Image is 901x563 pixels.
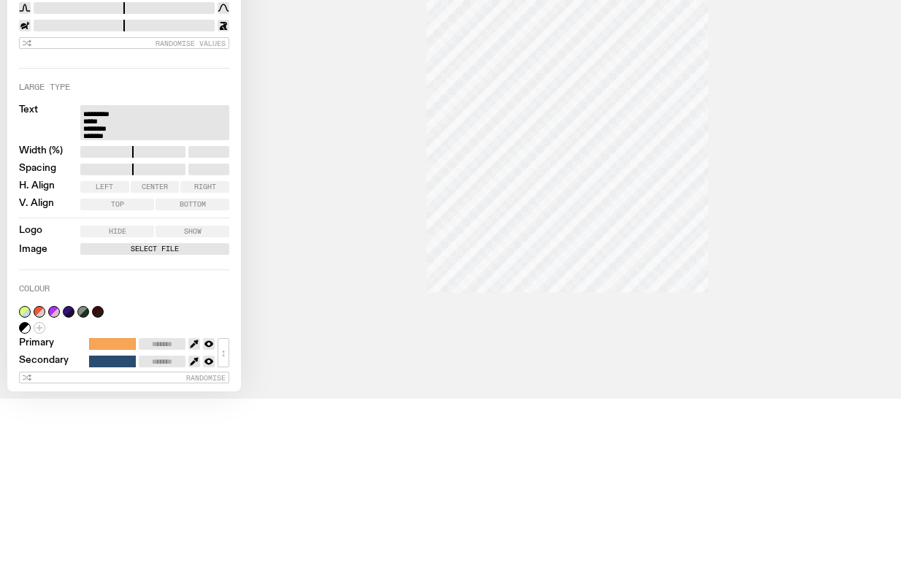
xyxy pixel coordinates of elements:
button: Randomise [19,372,229,383]
label: Image [19,245,47,254]
label: Width (%) [19,146,63,158]
button: Randomise Values [19,37,229,49]
label: V. Align [19,199,54,210]
label: Colour [19,285,50,293]
label: Secondary [19,356,69,367]
label: Large Type [19,83,70,91]
span: Center [142,183,168,191]
button: ↕ [218,338,229,367]
label: Primary [19,338,54,350]
span: Randomise Values [156,39,226,47]
label: Text [19,105,38,140]
span: Hide [109,228,126,235]
span: Randomise [186,374,226,382]
label: Spacing [19,164,56,175]
label: Logo [19,226,42,237]
span: Show [184,228,202,235]
span: Right [194,183,216,191]
span: Top [111,201,124,208]
label: H. Align [19,181,55,193]
span: Bottom [180,201,206,208]
label: Select File [83,243,226,255]
span: Left [96,183,113,191]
